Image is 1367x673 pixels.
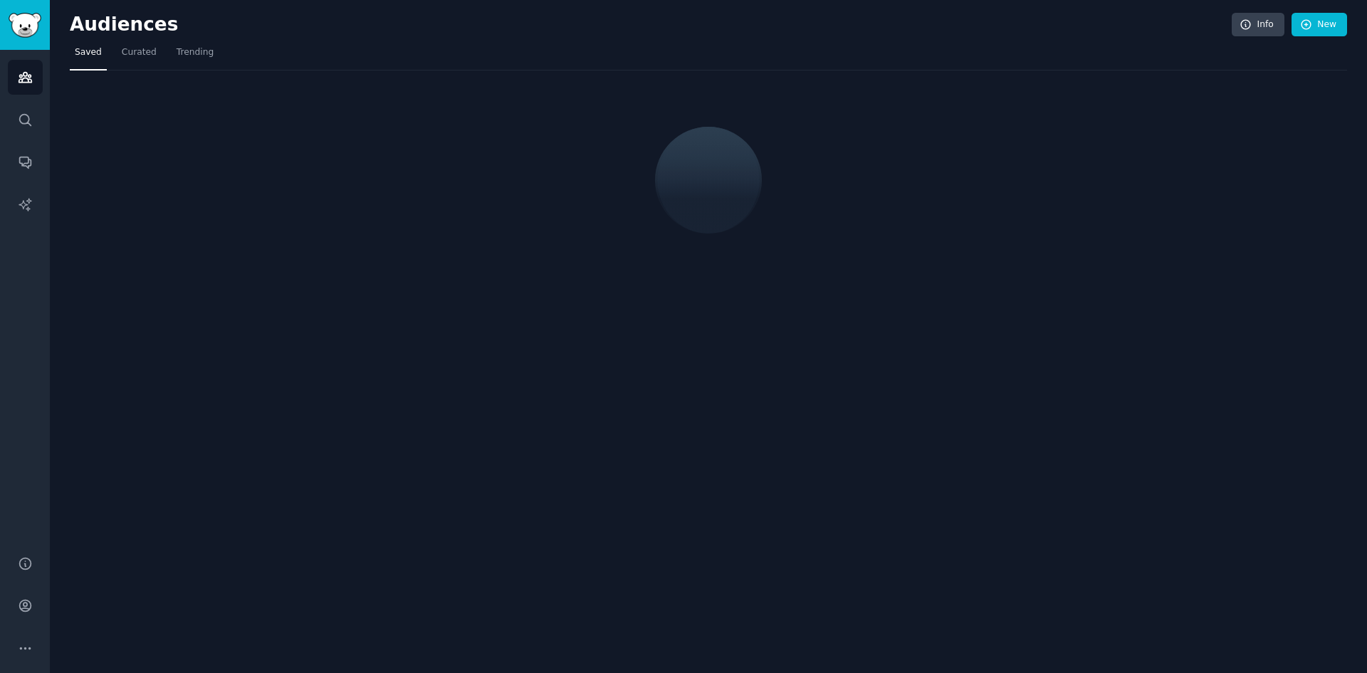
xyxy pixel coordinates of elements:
[117,41,162,71] a: Curated
[1232,13,1284,37] a: Info
[9,13,41,38] img: GummySearch logo
[70,41,107,71] a: Saved
[75,46,102,59] span: Saved
[70,14,1232,36] h2: Audiences
[1292,13,1347,37] a: New
[177,46,214,59] span: Trending
[172,41,219,71] a: Trending
[122,46,157,59] span: Curated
